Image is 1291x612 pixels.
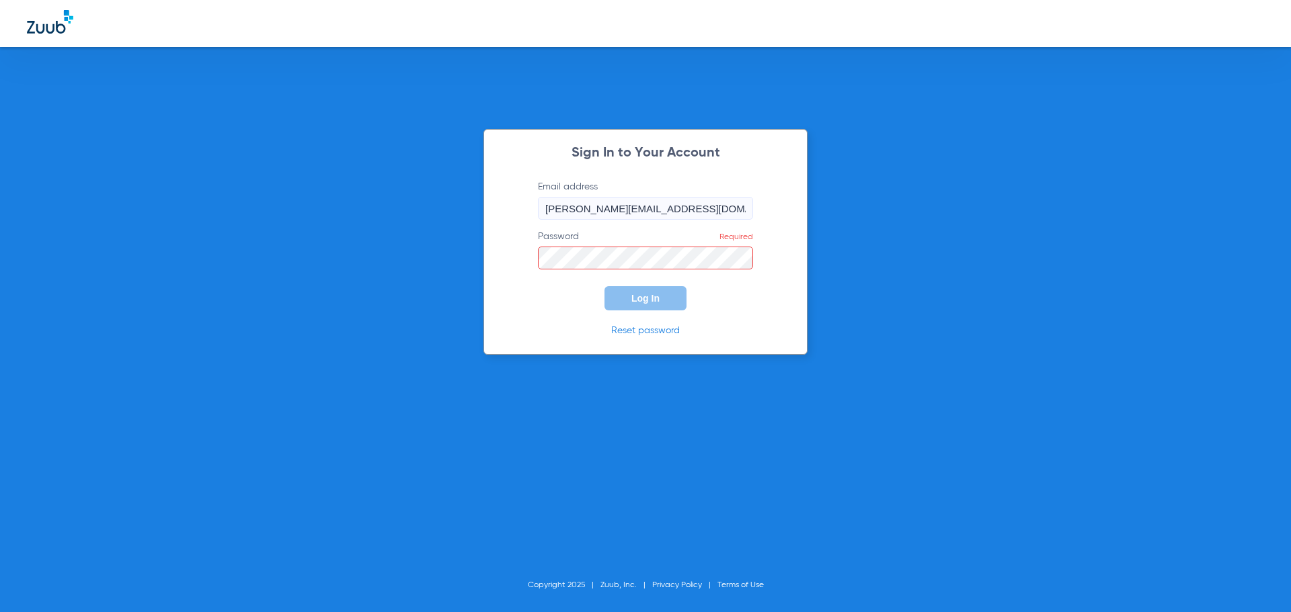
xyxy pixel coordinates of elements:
input: PasswordRequired [538,247,753,269]
span: Required [719,233,753,241]
button: Log In [604,286,687,310]
li: Copyright 2025 [528,578,600,592]
a: Reset password [611,326,680,335]
a: Terms of Use [717,581,764,589]
label: Email address [538,180,753,220]
a: Privacy Policy [652,581,702,589]
img: Zuub Logo [27,10,73,34]
span: Log In [631,293,660,304]
li: Zuub, Inc. [600,578,652,592]
h2: Sign In to Your Account [518,146,773,160]
label: Password [538,230,753,269]
input: Email address [538,197,753,220]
